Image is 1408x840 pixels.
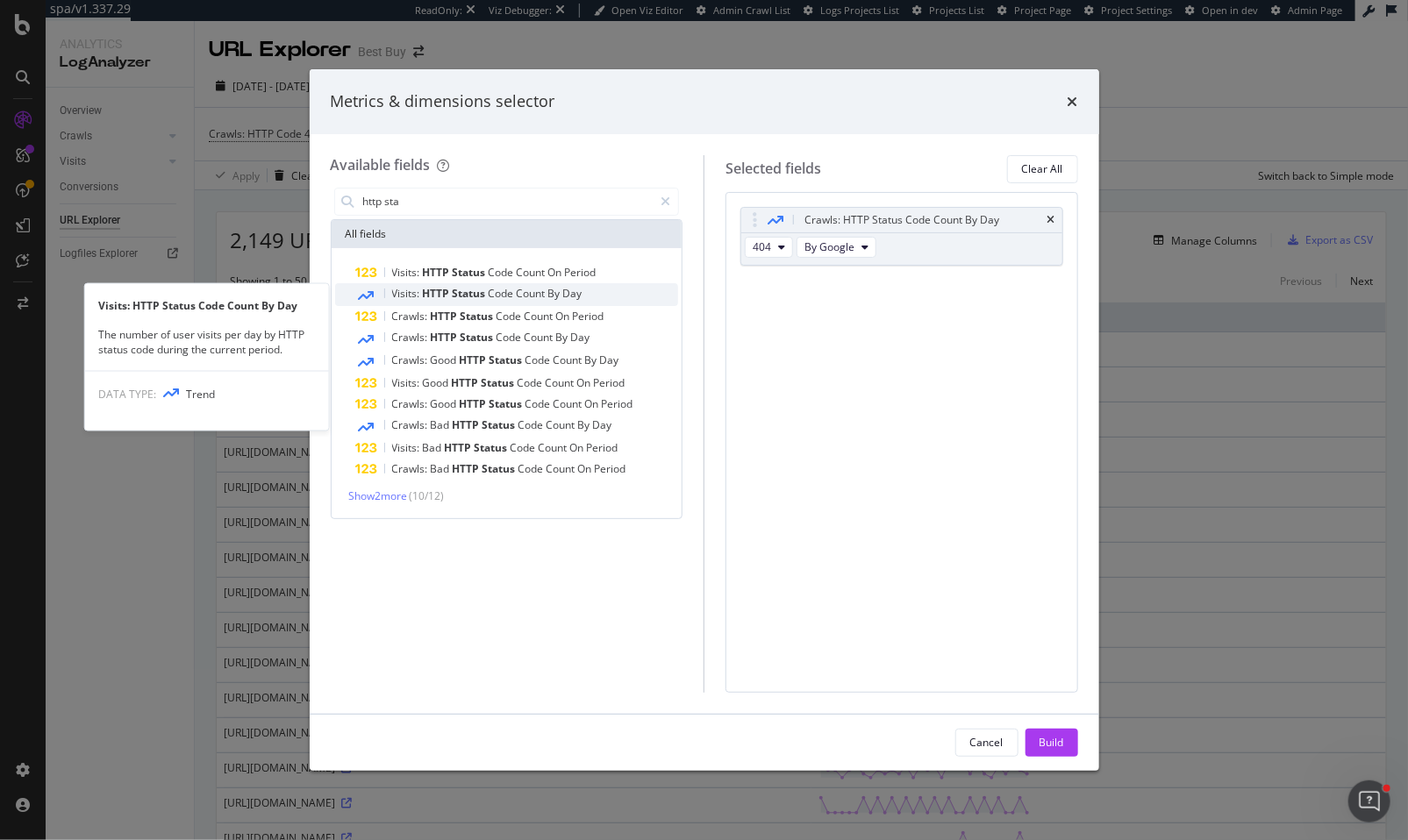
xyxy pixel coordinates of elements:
[1022,161,1063,176] div: Clear All
[310,69,1099,771] div: modal
[548,265,565,280] span: On
[547,417,578,432] span: Count
[1047,215,1055,225] div: times
[453,286,489,301] span: Status
[577,375,594,390] span: On
[571,330,590,345] span: Day
[84,298,328,313] div: Visits: HTTP Status Code Count By Day
[594,375,625,390] span: Period
[453,417,482,432] span: HTTP
[955,729,1018,757] button: Cancel
[525,330,556,345] span: Count
[392,265,423,280] span: Visits:
[539,440,570,455] span: Count
[431,309,461,324] span: HTTP
[475,440,511,455] span: Status
[725,159,821,179] div: Selected fields
[423,265,453,280] span: HTTP
[453,461,482,476] span: HTTP
[331,155,431,174] div: Available fields
[392,396,431,411] span: Crawls:
[452,375,482,390] span: HTTP
[563,286,582,301] span: Day
[392,461,431,476] span: Crawls:
[593,417,612,432] span: Day
[556,330,571,345] span: By
[392,352,431,367] span: Crawls:
[490,352,525,367] span: Status
[517,286,548,301] span: Count
[970,735,1004,750] div: Cancel
[585,352,600,367] span: By
[804,211,999,229] div: Crawls: HTTP Status Code Count By Day
[1068,90,1078,113] div: times
[554,396,585,411] span: Count
[570,440,587,455] span: On
[578,461,595,476] span: On
[548,286,563,301] span: By
[556,309,573,324] span: On
[431,396,460,411] span: Good
[497,330,525,345] span: Code
[565,265,597,280] span: Period
[490,396,525,411] span: Status
[753,239,771,254] span: 404
[392,286,423,301] span: Visits:
[392,330,431,345] span: Crawls:
[489,265,517,280] span: Code
[587,440,618,455] span: Period
[585,396,602,411] span: On
[518,461,547,476] span: Code
[423,286,453,301] span: HTTP
[511,440,539,455] span: Code
[1348,780,1390,822] iframe: Intercom live chat
[482,461,518,476] span: Status
[331,90,555,113] div: Metrics & dimensions selector
[602,396,633,411] span: Period
[461,309,497,324] span: Status
[525,309,556,324] span: Count
[518,417,547,432] span: Code
[525,396,554,411] span: Code
[573,309,604,324] span: Period
[410,488,445,503] span: ( 10 / 12 )
[595,461,626,476] span: Period
[1007,155,1078,183] button: Clear All
[392,440,423,455] span: Visits:
[431,330,461,345] span: HTTP
[547,461,578,476] span: Count
[1026,729,1078,757] button: Build
[497,309,525,324] span: Code
[453,265,489,280] span: Status
[423,375,452,390] span: Good
[525,352,554,367] span: Code
[392,309,431,324] span: Crawls:
[554,352,585,367] span: Count
[431,461,453,476] span: Bad
[482,417,518,432] span: Status
[431,352,460,367] span: Good
[804,239,854,254] span: By Google
[1040,735,1064,750] div: Build
[332,220,683,248] div: All fields
[460,352,490,367] span: HTTP
[460,396,490,411] span: HTTP
[361,189,654,215] input: Search by field name
[392,417,431,432] span: Crawls:
[84,327,328,357] div: The number of user visits per day by HTTP status code during the current period.
[482,375,518,390] span: Status
[578,417,593,432] span: By
[489,286,517,301] span: Code
[461,330,497,345] span: Status
[740,207,1063,266] div: Crawls: HTTP Status Code Count By Daytimes404By Google
[600,352,619,367] span: Day
[517,265,548,280] span: Count
[423,440,445,455] span: Bad
[392,375,423,390] span: Visits:
[745,237,793,258] button: 404
[431,417,453,432] span: Bad
[797,237,876,258] button: By Google
[518,375,546,390] span: Code
[445,440,475,455] span: HTTP
[349,488,408,503] span: Show 2 more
